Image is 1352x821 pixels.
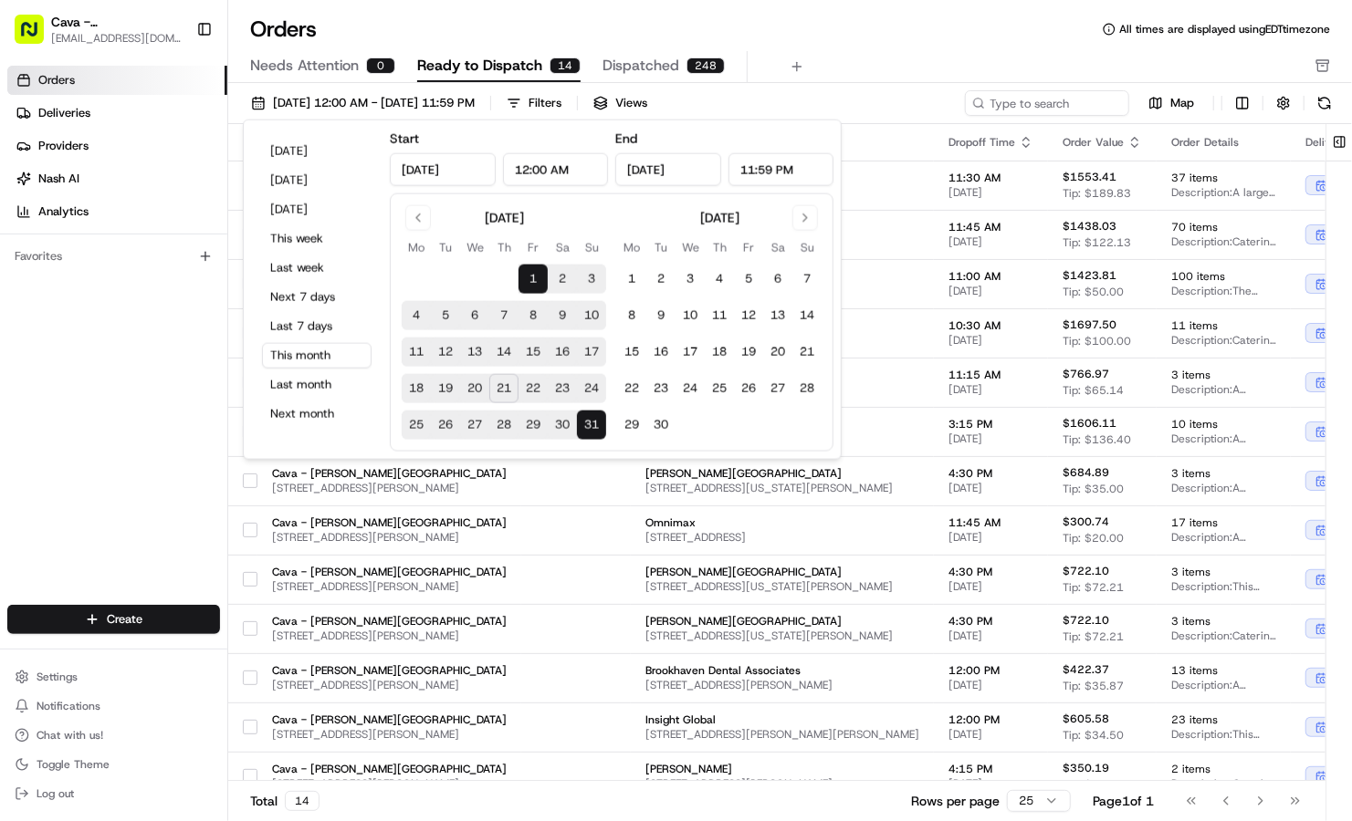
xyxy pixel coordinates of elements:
[792,374,822,403] button: 28
[262,255,372,281] button: Last week
[7,605,220,634] button: Create
[948,466,1033,481] span: 4:30 PM
[948,776,1033,791] span: [DATE]
[285,791,320,811] div: 14
[645,776,919,791] span: [STREET_ADDRESS][PERSON_NAME]
[734,374,763,403] button: 26
[460,301,489,330] button: 6
[154,409,169,423] div: 💻
[645,614,919,629] span: [PERSON_NAME][GEOGRAPHIC_DATA]
[1171,629,1276,643] span: Description: Catering order for 45 people, including two Group Bowl Bars with grilled chicken and...
[1063,531,1124,546] span: Tip: $20.00
[38,138,89,154] span: Providers
[51,31,182,46] button: [EMAIL_ADDRESS][DOMAIN_NAME]
[57,331,242,346] span: [PERSON_NAME] [PERSON_NAME]
[646,301,676,330] button: 9
[272,614,507,629] span: Cava - [PERSON_NAME][GEOGRAPHIC_DATA]
[431,301,460,330] button: 5
[519,338,548,367] button: 15
[1063,613,1109,628] span: $722.10
[548,238,577,257] th: Saturday
[405,205,431,231] button: Go to previous month
[1063,235,1131,250] span: Tip: $122.13
[519,410,548,440] button: 29
[37,283,51,297] img: 1736555255976-a54dd68f-1ca7-489b-9aae-adbdc363a1c4
[948,185,1033,200] span: [DATE]
[272,727,507,742] span: [STREET_ADDRESS][PERSON_NAME]
[676,238,705,257] th: Wednesday
[57,282,194,296] span: Wisdom [PERSON_NAME]
[82,192,251,206] div: We're available if you need us!
[1063,219,1116,234] span: $1438.03
[1171,762,1276,776] span: 2 items
[262,197,372,223] button: [DATE]
[37,670,78,684] span: Settings
[948,678,1033,692] span: [DATE]
[1171,368,1276,382] span: 3 items
[645,629,919,643] span: [STREET_ADDRESS][US_STATE][PERSON_NAME]
[38,173,71,206] img: 8571987876998_91fb9ceb93ad5c398215_72.jpg
[489,301,519,330] button: 7
[1171,530,1276,545] span: Description: A catering order including a Group Bowl Bar with grilled chicken, various toppings, ...
[51,13,182,31] button: Cava - [PERSON_NAME][GEOGRAPHIC_DATA]
[911,792,1000,810] p: Rows per page
[198,282,204,296] span: •
[1063,416,1116,431] span: $1606.11
[1171,727,1276,742] span: Description: This catering order includes three group bowl bars: one with grilled steak and two w...
[615,95,647,111] span: Views
[18,72,332,101] p: Welcome 👋
[250,55,359,77] span: Needs Attention
[431,410,460,440] button: 26
[728,153,834,186] input: Time
[37,728,103,743] span: Chat with us!
[1063,383,1124,398] span: Tip: $65.14
[273,95,475,111] span: [DATE] 12:00 AM - [DATE] 11:59 PM
[272,776,507,791] span: [STREET_ADDRESS][PERSON_NAME]
[763,374,792,403] button: 27
[1063,367,1109,381] span: $766.97
[948,333,1033,348] span: [DATE]
[1171,614,1276,629] span: 3 items
[577,301,606,330] button: 10
[948,530,1033,545] span: [DATE]
[1063,761,1109,775] span: $350.19
[1171,776,1276,791] span: Description: Catering order consisting of two group bowl bars, one with grilled chicken and anoth...
[7,164,227,193] a: Nash AI
[1171,565,1276,579] span: 3 items
[1063,186,1131,201] span: Tip: $189.83
[402,338,431,367] button: 11
[262,139,372,164] button: [DATE]
[1119,22,1330,36] span: All times are displayed using EDT timezone
[1171,466,1276,481] span: 3 items
[792,338,822,367] button: 21
[7,664,220,690] button: Settings
[948,663,1033,678] span: 12:00 PM
[792,265,822,294] button: 7
[705,338,734,367] button: 18
[1063,728,1124,743] span: Tip: $34.50
[577,374,606,403] button: 24
[645,663,919,678] span: Brookhaven Dental Associates
[577,338,606,367] button: 17
[948,171,1033,185] span: 11:30 AM
[460,410,489,440] button: 27
[417,55,542,77] span: Ready to Dispatch
[948,284,1033,298] span: [DATE]
[615,153,721,186] input: Date
[676,374,705,403] button: 24
[310,179,332,201] button: Start new chat
[272,565,507,579] span: Cava - [PERSON_NAME][GEOGRAPHIC_DATA]
[548,374,577,403] button: 23
[390,130,419,147] label: Start
[645,565,919,579] span: [PERSON_NAME][GEOGRAPHIC_DATA]
[577,410,606,440] button: 31
[645,712,919,727] span: Insight Global
[1063,662,1109,677] span: $422.37
[18,265,47,300] img: Wisdom Oko
[1063,777,1116,792] span: Tip: $0.00
[431,338,460,367] button: 12
[1171,712,1276,727] span: 23 items
[489,410,519,440] button: 28
[38,203,89,220] span: Analytics
[272,712,507,727] span: Cava - [PERSON_NAME][GEOGRAPHIC_DATA]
